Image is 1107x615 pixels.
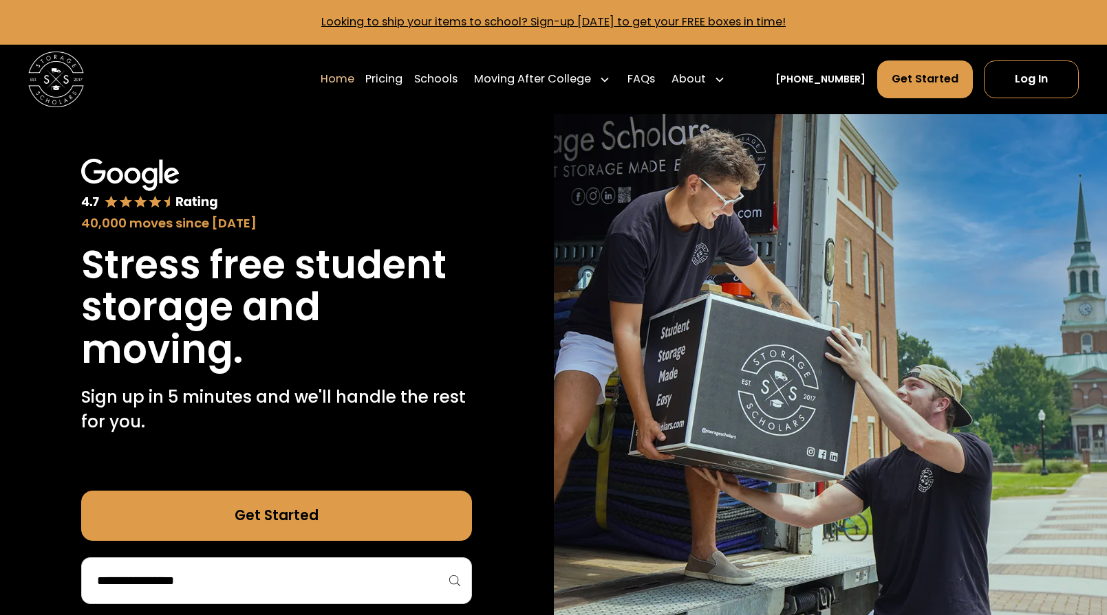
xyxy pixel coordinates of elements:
[984,60,1079,98] a: Log In
[28,52,84,107] a: home
[877,60,974,98] a: Get Started
[81,491,472,541] a: Get Started
[81,214,472,232] div: 40,000 moves since [DATE]
[81,244,472,370] h1: Stress free student storage and moving.
[666,60,731,99] div: About
[321,14,786,30] a: Looking to ship your items to school? Sign-up [DATE] to get your FREE boxes in time!
[81,159,218,211] img: Google 4.7 star rating
[414,60,458,99] a: Schools
[474,71,591,87] div: Moving After College
[28,52,84,107] img: Storage Scholars main logo
[365,60,402,99] a: Pricing
[469,60,616,99] div: Moving After College
[321,60,354,99] a: Home
[775,72,866,87] a: [PHONE_NUMBER]
[81,385,472,435] p: Sign up in 5 minutes and we'll handle the rest for you.
[671,71,706,87] div: About
[627,60,655,99] a: FAQs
